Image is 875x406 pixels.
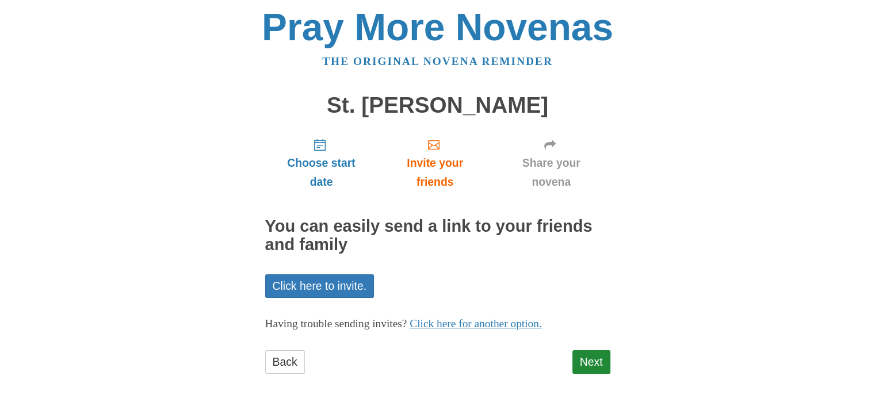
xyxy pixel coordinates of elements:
a: Click here for another option. [410,317,542,330]
span: Choose start date [277,154,366,191]
a: Choose start date [265,129,378,197]
span: Invite your friends [389,154,480,191]
span: Share your novena [504,154,599,191]
h1: St. [PERSON_NAME] [265,93,610,118]
a: Pray More Novenas [262,6,613,48]
a: The original novena reminder [322,55,553,67]
span: Having trouble sending invites? [265,317,407,330]
a: Share your novena [492,129,610,197]
a: Invite your friends [377,129,492,197]
a: Click here to invite. [265,274,375,298]
h2: You can easily send a link to your friends and family [265,217,610,254]
a: Back [265,350,305,374]
a: Next [572,350,610,374]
